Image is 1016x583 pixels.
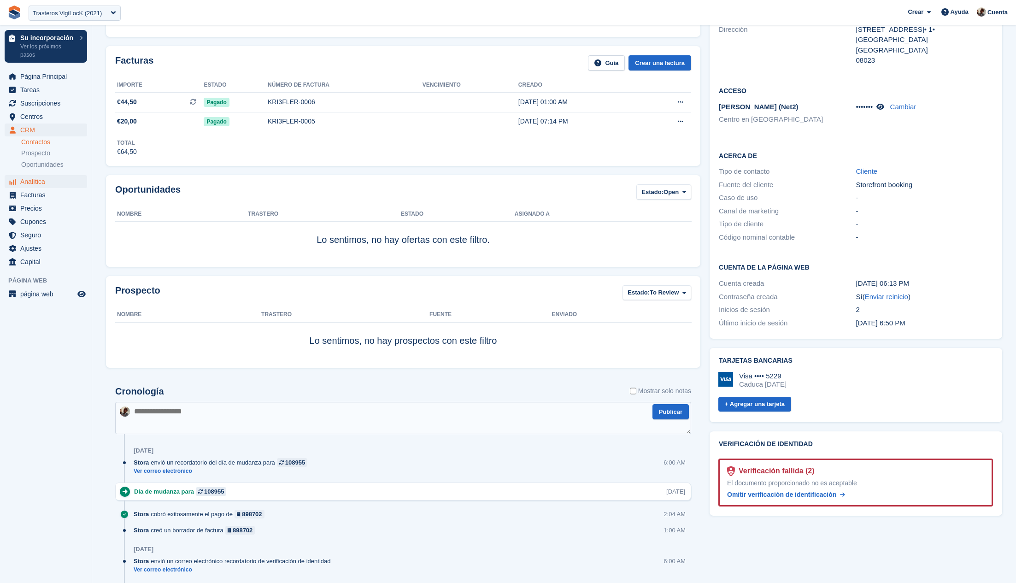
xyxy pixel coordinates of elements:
span: Oportunidades [21,160,64,169]
p: Ver los próximos pasos [20,42,75,59]
div: Trasteros VigiLocK (2021) [33,9,102,18]
div: 6:00 AM [664,557,686,565]
label: Mostrar solo notas [630,386,691,396]
div: creó un borrador de factura [134,526,259,535]
h2: Prospecto [115,285,160,302]
button: Estado: Open [636,184,691,200]
span: ••••••• [856,103,873,111]
div: 108955 [204,487,224,496]
a: menu [5,255,87,268]
div: [GEOGRAPHIC_DATA] [856,35,993,45]
a: menu [5,175,87,188]
div: Total [117,139,137,147]
span: CRM [20,124,76,136]
a: menu [5,83,87,96]
a: 898702 [225,526,255,535]
div: 2:04 AM [664,510,686,518]
time: 2025-09-18 16:50:51 UTC [856,319,905,327]
span: Stora [134,458,149,467]
img: stora-icon-8386f47178a22dfd0bd8f6a31ec36ba5ce8667c1dd55bd0f319d3a0aa187defe.svg [7,6,21,19]
div: Caso de uso [719,193,856,203]
a: menu [5,110,87,123]
img: Patrick Blanc [977,7,986,17]
a: menu [5,70,87,83]
span: Facturas [20,188,76,201]
img: Listo para verificación de identidad [727,466,735,476]
div: Inicios de sesión [719,305,856,315]
span: Stora [134,557,149,565]
div: [GEOGRAPHIC_DATA] [856,45,993,56]
span: Lo sentimos, no hay ofertas con este filtro. [317,235,490,245]
div: Dirección [719,24,856,66]
span: Cupones [20,215,76,228]
button: Publicar [652,404,689,419]
div: [DATE] 07:14 PM [518,117,643,126]
h2: Cuenta de la página web [719,262,993,271]
a: Guía [588,55,625,71]
th: Enviado [552,307,691,322]
div: Sí [856,292,993,302]
a: Prospecto [21,148,87,158]
span: ( ) [863,293,910,300]
div: [DATE] 01:00 AM [518,97,643,107]
a: menu [5,202,87,215]
span: Prospecto [21,149,50,158]
span: Cuenta [987,8,1008,17]
a: 108955 [277,458,307,467]
img: Visa Logotipo [718,372,733,387]
div: KRI3FLER-0006 [268,97,423,107]
div: Fuente del cliente [719,180,856,190]
a: Su incorporación Ver los próximos pasos [5,30,87,63]
span: Suscripciones [20,97,76,110]
div: 108955 [285,458,305,467]
div: Caduca [DATE] [739,380,787,389]
div: KRI3FLER-0005 [268,117,423,126]
a: + Agregar una tarjeta [718,397,791,412]
span: Precios [20,202,76,215]
th: Trastero [261,307,429,322]
div: - [856,206,993,217]
p: Su incorporación [20,35,75,41]
span: Stora [134,510,149,518]
div: cobró exitosamente el pago de [134,510,269,518]
span: Centros [20,110,76,123]
span: Ajustes [20,242,76,255]
div: [DATE] [666,487,685,496]
div: Tipo de cliente [719,219,856,230]
a: Crear una factura [628,55,691,71]
span: Stora [134,526,149,535]
div: [DATE] [134,447,153,454]
a: Cliente [856,167,878,175]
a: Oportunidades [21,160,87,170]
span: Seguro [20,229,76,241]
h2: Tarjetas bancarias [719,357,993,365]
th: Nombre [115,207,248,222]
span: Crear [908,7,923,17]
h2: Verificación de identidad [719,441,993,448]
th: Vencimiento [423,78,518,93]
div: Verificación fallida (2) [735,465,815,477]
a: menu [5,97,87,110]
h2: Oportunidades [115,184,181,201]
a: menu [5,215,87,228]
span: Analítica [20,175,76,188]
div: [DATE] [134,546,153,553]
div: Último inicio de sesión [719,318,856,329]
a: menu [5,229,87,241]
div: El documento proporcionado no es aceptable [727,478,984,488]
h2: Facturas [115,55,153,71]
h2: Acerca de [719,151,993,160]
div: Tipo de contacto [719,166,856,177]
li: Centro en [GEOGRAPHIC_DATA] [719,114,856,125]
a: Enviar reinicio [865,293,908,300]
span: Omitir verificación de identificación [727,491,836,498]
div: Cuenta creada [719,278,856,289]
div: 6:00 AM [664,458,686,467]
div: Código nominal contable [719,232,856,243]
img: Patrick Blanc [120,406,130,417]
a: 898702 [235,510,264,518]
span: Página Principal [20,70,76,83]
h2: Acceso [719,86,993,95]
span: Estado: [641,188,664,197]
th: Estado [401,207,515,222]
